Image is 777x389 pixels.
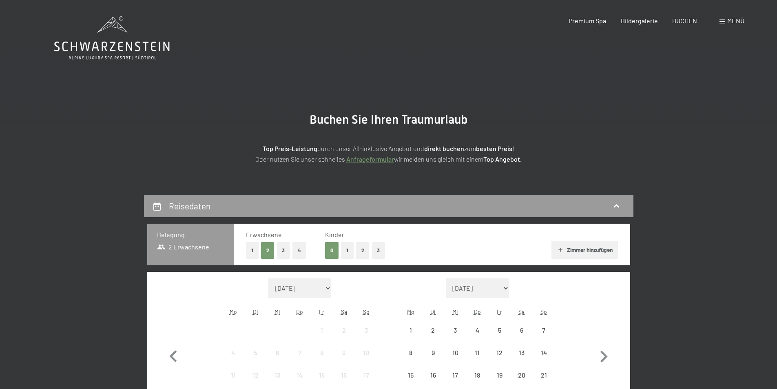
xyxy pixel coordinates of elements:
[290,349,310,370] div: 7
[312,327,332,347] div: 1
[267,349,288,370] div: 6
[401,327,421,347] div: 1
[445,349,465,370] div: 10
[467,349,487,370] div: 11
[277,242,290,259] button: 3
[424,144,464,152] strong: direkt buchen
[246,242,259,259] button: 1
[672,17,697,24] a: BUCHEN
[244,364,266,386] div: Tue Aug 12 2025
[334,349,354,370] div: 9
[621,17,658,24] a: Bildergalerie
[488,364,510,386] div: Fri Sep 19 2025
[444,364,466,386] div: Anreise nicht möglich
[310,112,468,127] span: Buchen Sie Ihren Traumurlaub
[266,342,288,364] div: Wed Aug 06 2025
[333,342,355,364] div: Anreise nicht möglich
[157,242,210,251] span: 2 Erwachsene
[355,364,377,386] div: Sun Aug 17 2025
[533,319,555,341] div: Anreise nicht möglich
[244,342,266,364] div: Tue Aug 05 2025
[333,364,355,386] div: Anreise nicht möglich
[430,308,436,315] abbr: Dienstag
[422,342,444,364] div: Tue Sep 09 2025
[423,327,443,347] div: 2
[569,17,606,24] a: Premium Spa
[292,242,306,259] button: 4
[466,364,488,386] div: Thu Sep 18 2025
[533,342,555,364] div: Sun Sep 14 2025
[533,342,555,364] div: Anreise nicht möglich
[423,349,443,370] div: 9
[312,349,332,370] div: 8
[356,327,376,347] div: 3
[551,241,618,259] button: Zimmer hinzufügen
[289,364,311,386] div: Anreise nicht möglich
[422,364,444,386] div: Tue Sep 16 2025
[355,342,377,364] div: Sun Aug 10 2025
[157,230,224,239] h3: Belegung
[533,364,555,386] div: Anreise nicht möglich
[355,319,377,341] div: Anreise nicht möglich
[325,231,344,238] span: Kinder
[474,308,481,315] abbr: Donnerstag
[488,342,510,364] div: Fri Sep 12 2025
[223,349,244,370] div: 4
[540,308,547,315] abbr: Sonntag
[444,342,466,364] div: Anreise nicht möglich
[518,308,525,315] abbr: Samstag
[311,319,333,341] div: Anreise nicht möglich
[222,342,244,364] div: Anreise nicht möglich
[261,242,274,259] button: 2
[401,349,421,370] div: 8
[511,364,533,386] div: Anreise nicht möglich
[244,342,266,364] div: Anreise nicht möglich
[266,364,288,386] div: Anreise nicht möglich
[467,327,487,347] div: 4
[334,327,354,347] div: 2
[466,342,488,364] div: Thu Sep 11 2025
[356,242,370,259] button: 2
[511,364,533,386] div: Sat Sep 20 2025
[311,364,333,386] div: Anreise nicht möglich
[489,349,509,370] div: 12
[533,364,555,386] div: Sun Sep 21 2025
[511,319,533,341] div: Sat Sep 06 2025
[169,201,210,211] h2: Reisedaten
[289,342,311,364] div: Thu Aug 07 2025
[355,364,377,386] div: Anreise nicht möglich
[246,231,282,238] span: Erwachsene
[333,319,355,341] div: Anreise nicht möglich
[274,308,280,315] abbr: Mittwoch
[372,242,385,259] button: 3
[185,143,593,164] p: durch unser All-inklusive Angebot und zum ! Oder nutzen Sie unser schnelles wir melden uns gleich...
[727,17,744,24] span: Menü
[511,342,533,364] div: Anreise nicht möglich
[289,342,311,364] div: Anreise nicht möglich
[444,342,466,364] div: Wed Sep 10 2025
[511,327,532,347] div: 6
[483,155,522,163] strong: Top Angebot.
[325,242,339,259] button: 0
[222,364,244,386] div: Mon Aug 11 2025
[253,308,258,315] abbr: Dienstag
[222,342,244,364] div: Mon Aug 04 2025
[333,319,355,341] div: Sat Aug 02 2025
[311,342,333,364] div: Fri Aug 08 2025
[488,319,510,341] div: Fri Sep 05 2025
[511,349,532,370] div: 13
[422,364,444,386] div: Anreise nicht möglich
[289,364,311,386] div: Thu Aug 14 2025
[444,364,466,386] div: Wed Sep 17 2025
[341,308,347,315] abbr: Samstag
[355,342,377,364] div: Anreise nicht möglich
[341,242,354,259] button: 1
[333,342,355,364] div: Sat Aug 09 2025
[346,155,394,163] a: Anfrageformular
[400,342,422,364] div: Mon Sep 08 2025
[222,364,244,386] div: Anreise nicht möglich
[319,308,324,315] abbr: Freitag
[266,364,288,386] div: Wed Aug 13 2025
